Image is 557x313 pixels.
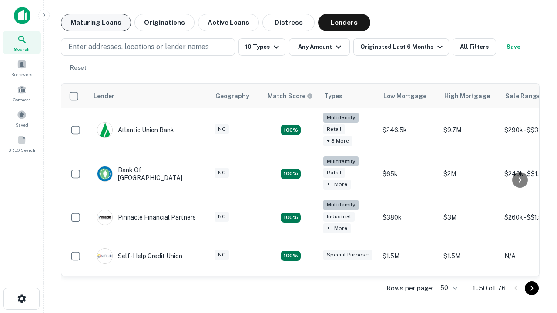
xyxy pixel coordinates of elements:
th: Capitalize uses an advanced AI algorithm to match your search with the best lender. The match sco... [262,84,319,108]
div: NC [215,212,229,222]
img: capitalize-icon.png [14,7,30,24]
span: Search [14,46,30,53]
button: All Filters [453,38,496,56]
div: Matching Properties: 13, hasApolloMatch: undefined [281,213,301,223]
a: Search [3,31,41,54]
div: Matching Properties: 11, hasApolloMatch: undefined [281,251,301,261]
div: Geography [215,91,249,101]
td: $1.5M [378,240,439,273]
button: Go to next page [525,281,539,295]
th: Low Mortgage [378,84,439,108]
th: Lender [88,84,210,108]
span: Contacts [13,96,30,103]
button: Distress [262,14,315,31]
div: Bank Of [GEOGRAPHIC_DATA] [97,166,201,182]
button: 10 Types [238,38,285,56]
a: Saved [3,107,41,130]
div: Capitalize uses an advanced AI algorithm to match your search with the best lender. The match sco... [268,91,313,101]
button: Reset [64,59,92,77]
div: 50 [437,282,459,294]
td: $9.7M [439,108,500,152]
div: NC [215,168,229,178]
button: Any Amount [289,38,350,56]
div: Self-help Credit Union [97,248,182,264]
div: Multifamily [323,200,359,210]
img: picture [97,123,112,137]
div: NC [215,250,229,260]
div: Industrial [323,212,355,222]
div: Multifamily [323,156,359,166]
div: + 3 more [323,136,352,146]
div: Sale Range [505,91,540,101]
td: $65k [378,152,439,196]
button: Originated Last 6 Months [353,38,449,56]
div: + 1 more [323,223,351,233]
button: Lenders [318,14,370,31]
img: picture [97,210,112,225]
img: picture [97,249,112,263]
button: Save your search to get updates of matches that match your search criteria. [500,38,527,56]
div: Low Mortgage [383,91,426,101]
td: $1.5M [439,240,500,273]
div: Special Purpose [323,250,372,260]
img: picture [97,166,112,181]
h6: Match Score [268,91,311,101]
div: Types [324,91,342,101]
iframe: Chat Widget [513,216,557,257]
a: SREO Search [3,132,41,155]
div: Matching Properties: 10, hasApolloMatch: undefined [281,125,301,135]
a: Contacts [3,81,41,105]
button: Active Loans [198,14,259,31]
div: Originated Last 6 Months [360,42,445,52]
td: $246.5k [378,108,439,152]
div: Atlantic Union Bank [97,122,174,138]
th: Geography [210,84,262,108]
div: Multifamily [323,113,359,123]
div: Retail [323,168,345,178]
a: Borrowers [3,56,41,80]
td: $3M [439,196,500,240]
p: Rows per page: [386,283,433,293]
span: Saved [16,121,28,128]
div: Lender [94,91,114,101]
p: Enter addresses, locations or lender names [68,42,209,52]
div: + 1 more [323,180,351,190]
div: High Mortgage [444,91,490,101]
td: $2M [439,152,500,196]
div: Retail [323,124,345,134]
span: Borrowers [11,71,32,78]
th: Types [319,84,378,108]
button: Maturing Loans [61,14,131,31]
div: Pinnacle Financial Partners [97,210,196,225]
div: Matching Properties: 17, hasApolloMatch: undefined [281,169,301,179]
button: Originations [134,14,195,31]
div: NC [215,124,229,134]
span: SREO Search [8,147,35,153]
td: $380k [378,196,439,240]
button: Enter addresses, locations or lender names [61,38,235,56]
th: High Mortgage [439,84,500,108]
p: 1–50 of 76 [473,283,506,293]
